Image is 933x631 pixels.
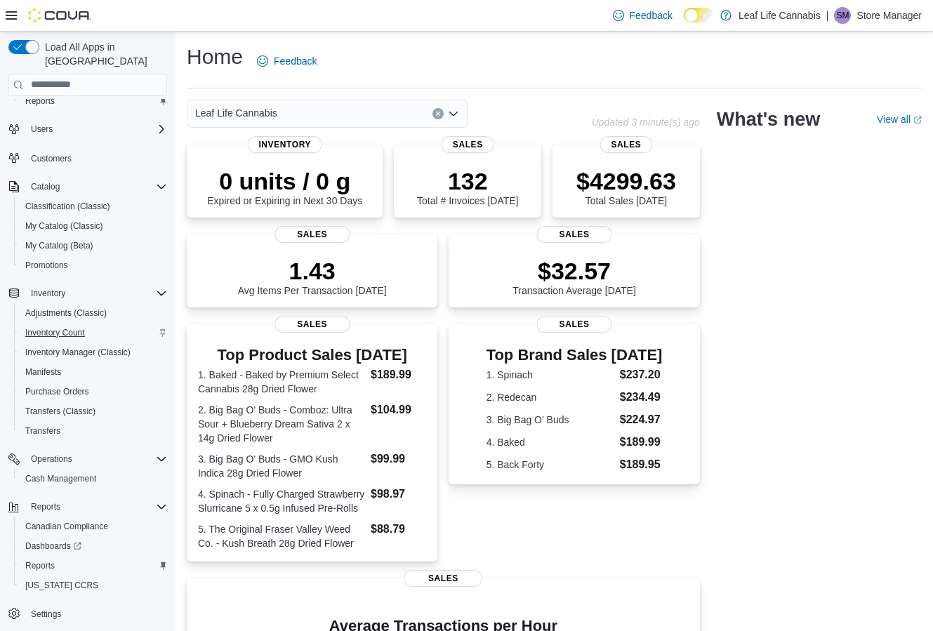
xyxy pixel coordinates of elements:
[20,423,66,439] a: Transfers
[836,7,849,24] span: SM
[14,536,173,556] a: Dashboards
[25,540,81,552] span: Dashboards
[20,198,116,215] a: Classification (Classic)
[25,366,61,378] span: Manifests
[25,285,71,302] button: Inventory
[20,538,167,554] span: Dashboards
[620,456,663,473] dd: $189.95
[3,119,173,139] button: Users
[14,517,173,536] button: Canadian Compliance
[31,288,65,299] span: Inventory
[14,469,173,489] button: Cash Management
[512,257,636,296] div: Transaction Average [DATE]
[14,255,173,275] button: Promotions
[3,147,173,168] button: Customers
[25,473,96,484] span: Cash Management
[20,364,67,380] a: Manifests
[20,344,167,361] span: Inventory Manager (Classic)
[717,108,820,131] h2: What's new
[14,197,173,216] button: Classification (Classic)
[14,576,173,595] button: [US_STATE] CCRS
[198,487,365,515] dt: 4. Spinach - Fully Charged Strawberry Slurricane 5 x 0.5g Infused Pre-Rolls
[25,201,110,212] span: Classification (Classic)
[31,124,53,135] span: Users
[25,498,66,515] button: Reports
[39,40,167,68] span: Load All Apps in [GEOGRAPHIC_DATA]
[20,470,102,487] a: Cash Management
[14,91,173,111] button: Reports
[187,43,243,71] h1: Home
[14,382,173,401] button: Purchase Orders
[198,347,426,364] h3: Top Product Sales [DATE]
[198,452,365,480] dt: 3. Big Bag O' Buds - GMO Kush Indica 28g Dried Flower
[371,366,426,383] dd: $189.99
[25,178,65,195] button: Catalog
[25,606,67,623] a: Settings
[620,389,663,406] dd: $234.49
[31,501,60,512] span: Reports
[20,324,167,341] span: Inventory Count
[20,237,167,254] span: My Catalog (Beta)
[404,570,482,587] span: Sales
[417,167,518,195] p: 132
[487,347,663,364] h3: Top Brand Sales [DATE]
[251,47,322,75] a: Feedback
[20,198,167,215] span: Classification (Classic)
[14,401,173,421] button: Transfers (Classic)
[448,108,459,119] button: Open list of options
[20,364,167,380] span: Manifests
[3,604,173,624] button: Settings
[20,403,101,420] a: Transfers (Classic)
[417,167,518,206] div: Total # Invoices [DATE]
[20,257,167,274] span: Promotions
[25,150,77,167] a: Customers
[20,93,60,109] a: Reports
[877,114,922,125] a: View allExternal link
[25,451,78,467] button: Operations
[607,1,678,29] a: Feedback
[20,257,74,274] a: Promotions
[31,453,72,465] span: Operations
[28,8,91,22] img: Cova
[25,406,95,417] span: Transfers (Classic)
[25,149,167,166] span: Customers
[14,303,173,323] button: Adjustments (Classic)
[20,344,136,361] a: Inventory Manager (Classic)
[487,435,614,449] dt: 4. Baked
[536,226,611,243] span: Sales
[20,518,167,535] span: Canadian Compliance
[25,560,55,571] span: Reports
[371,451,426,467] dd: $99.99
[487,413,614,427] dt: 3. Big Bag O' Buds
[576,167,676,206] div: Total Sales [DATE]
[684,8,713,22] input: Dark Mode
[25,240,93,251] span: My Catalog (Beta)
[20,403,167,420] span: Transfers (Classic)
[25,521,108,532] span: Canadian Compliance
[14,343,173,362] button: Inventory Manager (Classic)
[25,121,167,138] span: Users
[25,347,131,358] span: Inventory Manager (Classic)
[432,108,444,119] button: Clear input
[20,577,167,594] span: Washington CCRS
[20,557,167,574] span: Reports
[14,323,173,343] button: Inventory Count
[620,366,663,383] dd: $237.20
[14,216,173,236] button: My Catalog (Classic)
[913,116,922,124] svg: External link
[20,470,167,487] span: Cash Management
[536,316,611,333] span: Sales
[20,538,87,554] a: Dashboards
[620,434,663,451] dd: $189.99
[20,324,91,341] a: Inventory Count
[274,54,317,68] span: Feedback
[274,226,350,243] span: Sales
[20,305,112,321] a: Adjustments (Classic)
[31,609,61,620] span: Settings
[25,95,55,107] span: Reports
[442,136,494,153] span: Sales
[20,577,104,594] a: [US_STATE] CCRS
[20,557,60,574] a: Reports
[487,458,614,472] dt: 5. Back Forty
